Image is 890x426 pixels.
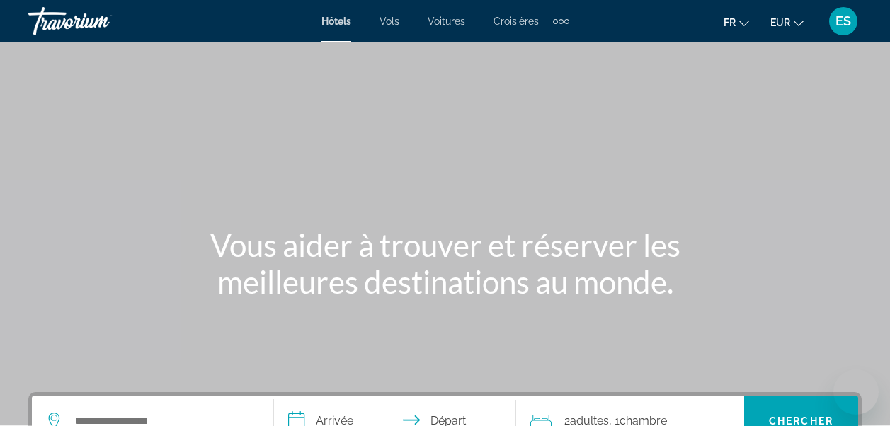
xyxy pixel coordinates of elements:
[428,16,465,27] a: Voitures
[724,12,749,33] button: Change language
[833,369,879,415] iframe: Bouton de lancement de la fenêtre de messagerie
[28,3,170,40] a: Travorium
[835,14,851,28] span: ES
[825,6,862,36] button: User Menu
[770,17,790,28] span: EUR
[724,17,736,28] span: fr
[321,16,351,27] a: Hôtels
[380,16,399,27] a: Vols
[553,10,569,33] button: Extra navigation items
[180,226,711,300] h1: Vous aider à trouver et réserver les meilleures destinations au monde.
[770,12,804,33] button: Change currency
[494,16,539,27] a: Croisières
